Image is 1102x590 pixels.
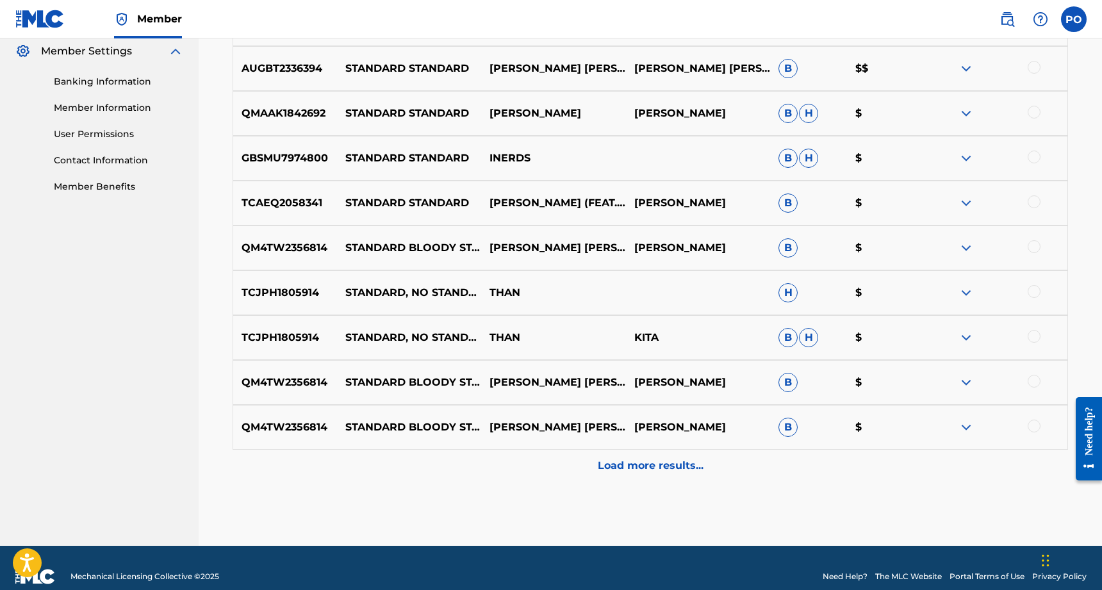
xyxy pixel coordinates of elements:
[1042,541,1049,580] div: Drag
[41,44,132,59] span: Member Settings
[481,151,625,166] p: INERDS
[958,240,974,256] img: expand
[799,104,818,123] span: H
[15,10,65,28] img: MLC Logo
[54,180,183,193] a: Member Benefits
[54,101,183,115] a: Member Information
[337,151,481,166] p: STANDARD STANDARD
[481,240,625,256] p: [PERSON_NAME] [PERSON_NAME] & DUESENJAEGER
[846,106,923,121] p: $
[626,61,770,76] p: [PERSON_NAME] [PERSON_NAME]
[778,193,798,213] span: B
[598,458,703,473] p: Load more results...
[15,44,31,59] img: Member Settings
[233,151,337,166] p: GBSMU7974800
[233,330,337,345] p: TCJPH1805914
[778,328,798,347] span: B
[114,12,129,27] img: Top Rightsholder
[626,375,770,390] p: [PERSON_NAME]
[958,375,974,390] img: expand
[481,420,625,435] p: [PERSON_NAME] [PERSON_NAME],DUESENJAEGER
[1033,12,1048,27] img: help
[233,195,337,211] p: TCAEQ2058341
[846,195,923,211] p: $
[999,12,1015,27] img: search
[958,61,974,76] img: expand
[337,106,481,121] p: STANDARD STANDARD
[958,151,974,166] img: expand
[337,195,481,211] p: STANDARD STANDARD
[54,154,183,167] a: Contact Information
[958,420,974,435] img: expand
[846,151,923,166] p: $
[337,285,481,300] p: STANDARD, NO STANDARD
[233,375,337,390] p: QM4TW2356814
[1038,529,1102,590] iframe: Chat Widget
[168,44,183,59] img: expand
[337,420,481,435] p: STANDARD BLOODY STANDARD
[481,61,625,76] p: [PERSON_NAME] [PERSON_NAME]
[778,238,798,258] span: B
[846,420,923,435] p: $
[626,330,770,345] p: KITA
[1066,384,1102,493] iframe: Resource Center
[823,571,868,582] a: Need Help?
[1032,571,1087,582] a: Privacy Policy
[1061,6,1087,32] div: User Menu
[137,12,182,26] span: Member
[626,106,770,121] p: [PERSON_NAME]
[481,195,625,211] p: [PERSON_NAME] (FEAT. DANNI PEACE)
[233,285,337,300] p: TCJPH1805914
[233,61,337,76] p: AUGBT2336394
[337,330,481,345] p: STANDARD, NO STANDARD
[958,330,974,345] img: expand
[958,285,974,300] img: expand
[70,571,219,582] span: Mechanical Licensing Collective © 2025
[337,61,481,76] p: STANDARD STANDARD
[54,127,183,141] a: User Permissions
[846,330,923,345] p: $
[778,418,798,437] span: B
[337,375,481,390] p: STANDARD BLOODY STANDARD
[778,59,798,78] span: B
[15,569,55,584] img: logo
[875,571,942,582] a: The MLC Website
[54,75,183,88] a: Banking Information
[799,149,818,168] span: H
[626,420,770,435] p: [PERSON_NAME]
[778,104,798,123] span: B
[778,373,798,392] span: B
[481,330,625,345] p: THAN
[778,283,798,302] span: H
[481,285,625,300] p: THAN
[846,285,923,300] p: $
[799,328,818,347] span: H
[626,240,770,256] p: [PERSON_NAME]
[481,375,625,390] p: [PERSON_NAME] [PERSON_NAME]
[846,240,923,256] p: $
[994,6,1020,32] a: Public Search
[337,240,481,256] p: STANDARD BLOODY STANDARD
[958,106,974,121] img: expand
[846,375,923,390] p: $
[950,571,1024,582] a: Portal Terms of Use
[626,195,770,211] p: [PERSON_NAME]
[846,61,923,76] p: $$
[778,149,798,168] span: B
[481,106,625,121] p: [PERSON_NAME]
[233,240,337,256] p: QM4TW2356814
[958,195,974,211] img: expand
[1028,6,1053,32] div: Help
[233,420,337,435] p: QM4TW2356814
[233,106,337,121] p: QMAAK1842692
